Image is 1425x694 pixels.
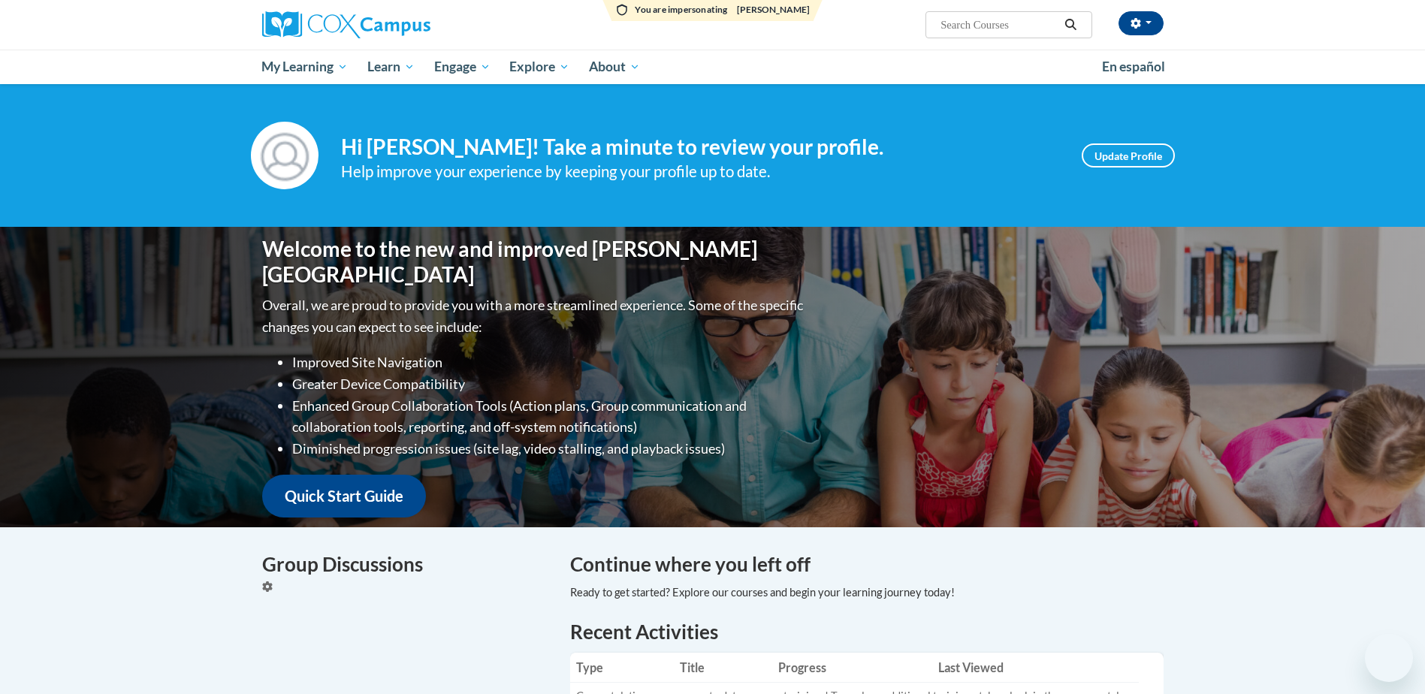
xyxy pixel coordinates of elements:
p: Overall, we are proud to provide you with a more streamlined experience. Some of the specific cha... [262,294,807,338]
span: En español [1102,59,1165,74]
iframe: Button to launch messaging window [1365,634,1413,682]
input: Search Courses [939,16,1059,34]
a: En español [1092,51,1175,83]
a: Cox Campus [262,11,548,38]
a: Engage [424,50,500,84]
li: Improved Site Navigation [292,352,807,373]
a: Quick Start Guide [262,475,426,517]
img: Profile Image [251,122,319,189]
th: Title [674,653,772,683]
div: Help improve your experience by keeping your profile up to date. [341,159,1059,184]
li: Enhanced Group Collaboration Tools (Action plans, Group communication and collaboration tools, re... [292,395,807,439]
a: Learn [358,50,424,84]
img: Cox Campus [262,11,430,38]
a: Explore [500,50,579,84]
span: My Learning [261,58,348,76]
span: Learn [367,58,415,76]
a: About [579,50,650,84]
h4: Group Discussions [262,550,548,579]
span: Explore [509,58,569,76]
div: Main menu [240,50,1186,84]
span: About [589,58,640,76]
th: Progress [772,653,932,683]
li: Greater Device Compatibility [292,373,807,395]
button: Search [1059,16,1082,34]
h4: Hi [PERSON_NAME]! Take a minute to review your profile. [341,134,1059,160]
th: Last Viewed [932,653,1139,683]
h4: Continue where you left off [570,550,1164,579]
th: Type [570,653,675,683]
a: My Learning [252,50,358,84]
span: Engage [434,58,491,76]
li: Diminished progression issues (site lag, video stalling, and playback issues) [292,438,807,460]
h1: Recent Activities [570,618,1164,645]
a: Update Profile [1082,143,1175,167]
button: Account Settings [1119,11,1164,35]
h1: Welcome to the new and improved [PERSON_NAME][GEOGRAPHIC_DATA] [262,237,807,287]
